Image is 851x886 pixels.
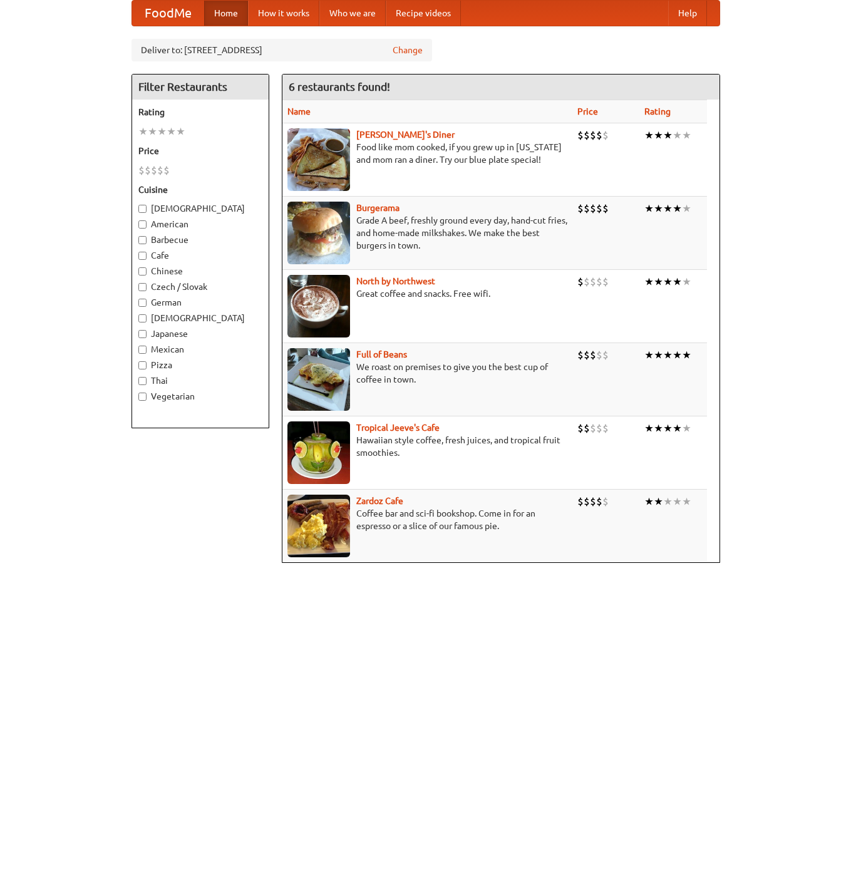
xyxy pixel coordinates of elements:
[138,283,147,291] input: Czech / Slovak
[584,202,590,215] li: $
[287,421,350,484] img: jeeves.jpg
[673,421,682,435] li: ★
[289,81,390,93] ng-pluralize: 6 restaurants found!
[596,348,602,362] li: $
[287,214,567,252] p: Grade A beef, freshly ground every day, hand-cut fries, and home-made milkshakes. We make the bes...
[287,361,567,386] p: We roast on premises to give you the best cup of coffee in town.
[287,495,350,557] img: zardoz.jpg
[577,106,598,116] a: Price
[319,1,386,26] a: Who we are
[663,202,673,215] li: ★
[590,275,596,289] li: $
[138,393,147,401] input: Vegetarian
[654,275,663,289] li: ★
[590,421,596,435] li: $
[584,421,590,435] li: $
[132,39,432,61] div: Deliver to: [STREET_ADDRESS]
[577,421,584,435] li: $
[287,202,350,264] img: burgerama.jpg
[644,421,654,435] li: ★
[138,281,262,293] label: Czech / Slovak
[287,348,350,411] img: beans.jpg
[682,128,691,142] li: ★
[138,390,262,403] label: Vegetarian
[668,1,707,26] a: Help
[356,496,403,506] a: Zardoz Cafe
[176,125,185,138] li: ★
[356,203,400,213] a: Burgerama
[577,348,584,362] li: $
[596,202,602,215] li: $
[138,252,147,260] input: Cafe
[145,163,151,177] li: $
[138,327,262,340] label: Japanese
[654,421,663,435] li: ★
[663,275,673,289] li: ★
[602,495,609,508] li: $
[590,202,596,215] li: $
[663,128,673,142] li: ★
[663,495,673,508] li: ★
[590,348,596,362] li: $
[584,275,590,289] li: $
[157,163,163,177] li: $
[654,348,663,362] li: ★
[602,275,609,289] li: $
[138,163,145,177] li: $
[644,275,654,289] li: ★
[584,348,590,362] li: $
[356,130,455,140] a: [PERSON_NAME]'s Diner
[602,348,609,362] li: $
[138,359,262,371] label: Pizza
[138,234,262,246] label: Barbecue
[602,202,609,215] li: $
[577,495,584,508] li: $
[287,141,567,166] p: Food like mom cooked, if you grew up in [US_STATE] and mom ran a diner. Try our blue plate special!
[596,128,602,142] li: $
[287,106,311,116] a: Name
[138,249,262,262] label: Cafe
[654,128,663,142] li: ★
[673,202,682,215] li: ★
[167,125,176,138] li: ★
[287,434,567,459] p: Hawaiian style coffee, fresh juices, and tropical fruit smoothies.
[596,275,602,289] li: $
[138,236,147,244] input: Barbecue
[673,275,682,289] li: ★
[663,421,673,435] li: ★
[138,361,147,369] input: Pizza
[132,75,269,100] h4: Filter Restaurants
[138,267,147,276] input: Chinese
[682,275,691,289] li: ★
[673,348,682,362] li: ★
[356,423,440,433] a: Tropical Jeeve's Cafe
[596,421,602,435] li: $
[356,349,407,359] a: Full of Beans
[138,296,262,309] label: German
[682,348,691,362] li: ★
[138,205,147,213] input: [DEMOGRAPHIC_DATA]
[590,128,596,142] li: $
[138,312,262,324] label: [DEMOGRAPHIC_DATA]
[287,287,567,300] p: Great coffee and snacks. Free wifi.
[138,202,262,215] label: [DEMOGRAPHIC_DATA]
[148,125,157,138] li: ★
[356,276,435,286] a: North by Northwest
[654,495,663,508] li: ★
[138,346,147,354] input: Mexican
[584,495,590,508] li: $
[584,128,590,142] li: $
[644,128,654,142] li: ★
[663,348,673,362] li: ★
[138,220,147,229] input: American
[138,374,262,387] label: Thai
[138,183,262,196] h5: Cuisine
[138,218,262,230] label: American
[602,421,609,435] li: $
[682,495,691,508] li: ★
[138,106,262,118] h5: Rating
